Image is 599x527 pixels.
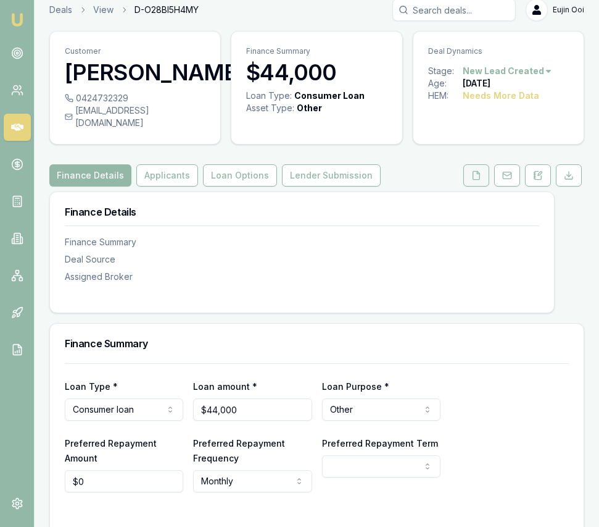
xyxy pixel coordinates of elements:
[463,77,490,90] div: [DATE]
[10,12,25,27] img: emu-icon-u.png
[246,46,387,56] p: Finance Summary
[428,46,569,56] p: Deal Dynamics
[136,164,198,187] button: Applicants
[193,438,285,463] label: Preferred Repayment Frequency
[49,4,199,16] nav: breadcrumb
[322,438,438,449] label: Preferred Repayment Term
[279,164,383,187] a: Lender Submission
[193,398,312,421] input: $
[428,77,463,90] div: Age:
[65,104,205,129] div: [EMAIL_ADDRESS][DOMAIN_NAME]
[428,65,463,77] div: Stage:
[65,253,539,266] div: Deal Source
[282,164,381,187] button: Lender Submission
[134,4,199,16] span: D-O28BI5H4MY
[93,4,114,16] a: View
[463,65,553,77] button: New Lead Created
[65,381,118,392] label: Loan Type *
[65,46,205,56] p: Customer
[553,5,584,15] span: Eujin Ooi
[246,60,387,85] h3: $44,000
[49,164,134,187] a: Finance Details
[463,90,539,102] div: Needs More Data
[294,90,365,102] div: Consumer Loan
[65,236,539,248] div: Finance Summary
[200,164,279,187] a: Loan Options
[65,92,205,104] div: 0424732329
[297,102,322,114] div: Other
[428,90,463,102] div: HEM:
[49,4,72,16] a: Deals
[246,102,294,114] div: Asset Type :
[134,164,200,187] a: Applicants
[322,381,389,392] label: Loan Purpose *
[203,164,277,187] button: Loan Options
[65,271,539,283] div: Assigned Broker
[65,438,157,463] label: Preferred Repayment Amount
[49,164,131,187] button: Finance Details
[65,339,569,348] h3: Finance Summary
[246,90,292,102] div: Loan Type:
[193,381,257,392] label: Loan amount *
[65,60,205,85] h3: [PERSON_NAME]
[65,470,183,492] input: $
[65,207,539,217] h3: Finance Details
